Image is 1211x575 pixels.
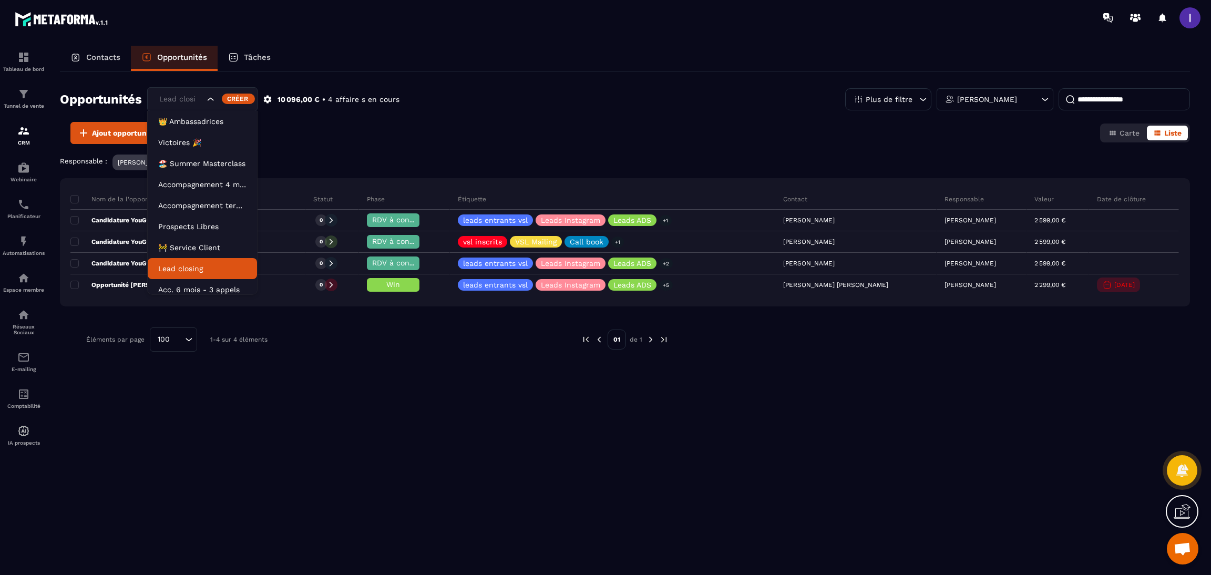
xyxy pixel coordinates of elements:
[3,117,45,153] a: formationformationCRM
[3,324,45,335] p: Réseaux Sociaux
[222,94,255,104] div: Créer
[320,238,323,245] p: 0
[957,96,1017,103] p: [PERSON_NAME]
[157,94,204,105] input: Search for option
[147,87,258,111] div: Search for option
[60,46,131,71] a: Contacts
[3,103,45,109] p: Tunnel de vente
[92,128,156,138] span: Ajout opportunité
[613,217,651,224] p: Leads ADS
[3,43,45,80] a: formationformationTableau de bord
[659,215,672,226] p: +1
[3,380,45,417] a: accountantaccountantComptabilité
[60,157,107,165] p: Responsable :
[613,260,651,267] p: Leads ADS
[1147,126,1188,140] button: Liste
[367,195,385,203] p: Phase
[3,153,45,190] a: automationsautomationsWebinaire
[659,280,673,291] p: +5
[322,95,325,105] p: •
[70,238,181,246] p: Candidature YouGC Academy
[278,95,320,105] p: 10 096,00 €
[515,238,557,245] p: VSL Mailing
[17,198,30,211] img: scheduler
[3,366,45,372] p: E-mailing
[594,335,604,344] img: prev
[372,259,440,267] span: RDV à confimer ❓
[244,53,271,62] p: Tâches
[70,122,163,144] button: Ajout opportunité
[1034,217,1065,224] p: 2 599,00 €
[3,264,45,301] a: automationsautomationsEspace membre
[541,281,600,289] p: Leads Instagram
[17,272,30,284] img: automations
[458,195,486,203] p: Étiquette
[3,440,45,446] p: IA prospects
[866,96,912,103] p: Plus de filtre
[320,260,323,267] p: 0
[463,281,528,289] p: leads entrants vsl
[646,335,655,344] img: next
[60,89,142,110] h2: Opportunités
[118,159,169,166] p: [PERSON_NAME]
[1034,260,1065,267] p: 2 599,00 €
[1034,195,1054,203] p: Valeur
[3,177,45,182] p: Webinaire
[3,227,45,264] a: automationsautomationsAutomatisations
[1034,238,1065,245] p: 2 599,00 €
[70,216,181,224] p: Candidature YouGC Academy
[3,287,45,293] p: Espace membre
[3,301,45,343] a: social-networksocial-networkRéseaux Sociaux
[17,125,30,137] img: formation
[210,336,268,343] p: 1-4 sur 4 éléments
[17,235,30,248] img: automations
[218,46,281,71] a: Tâches
[157,53,207,62] p: Opportunités
[608,330,626,350] p: 01
[17,161,30,174] img: automations
[3,343,45,380] a: emailemailE-mailing
[581,335,591,344] img: prev
[328,95,399,105] p: 4 affaire s en cours
[3,140,45,146] p: CRM
[1102,126,1146,140] button: Carte
[17,351,30,364] img: email
[386,280,400,289] span: Win
[463,260,528,267] p: leads entrants vsl
[372,237,440,245] span: RDV à confimer ❓
[320,217,323,224] p: 0
[17,309,30,321] img: social-network
[1097,195,1146,203] p: Date de clôture
[1167,533,1198,564] a: Ouvrir le chat
[372,215,440,224] span: RDV à confimer ❓
[70,195,166,203] p: Nom de la l'opportunité
[945,260,996,267] p: [PERSON_NAME]
[3,80,45,117] a: formationformationTunnel de vente
[131,46,218,71] a: Opportunités
[570,238,603,245] p: Call book
[945,238,996,245] p: [PERSON_NAME]
[150,327,197,352] div: Search for option
[783,195,807,203] p: Contact
[541,217,600,224] p: Leads Instagram
[154,334,173,345] span: 100
[3,250,45,256] p: Automatisations
[313,195,333,203] p: Statut
[17,51,30,64] img: formation
[320,281,323,289] p: 0
[3,403,45,409] p: Comptabilité
[463,238,502,245] p: vsl inscrits
[3,213,45,219] p: Planificateur
[1164,129,1182,137] span: Liste
[70,281,239,289] p: Opportunité [PERSON_NAME] [PERSON_NAME]
[611,237,624,248] p: +1
[70,259,181,268] p: Candidature YouGC Academy
[3,190,45,227] a: schedulerschedulerPlanificateur
[945,281,996,289] p: [PERSON_NAME]
[630,335,642,344] p: de 1
[541,260,600,267] p: Leads Instagram
[613,281,651,289] p: Leads ADS
[3,66,45,72] p: Tableau de bord
[17,388,30,401] img: accountant
[15,9,109,28] img: logo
